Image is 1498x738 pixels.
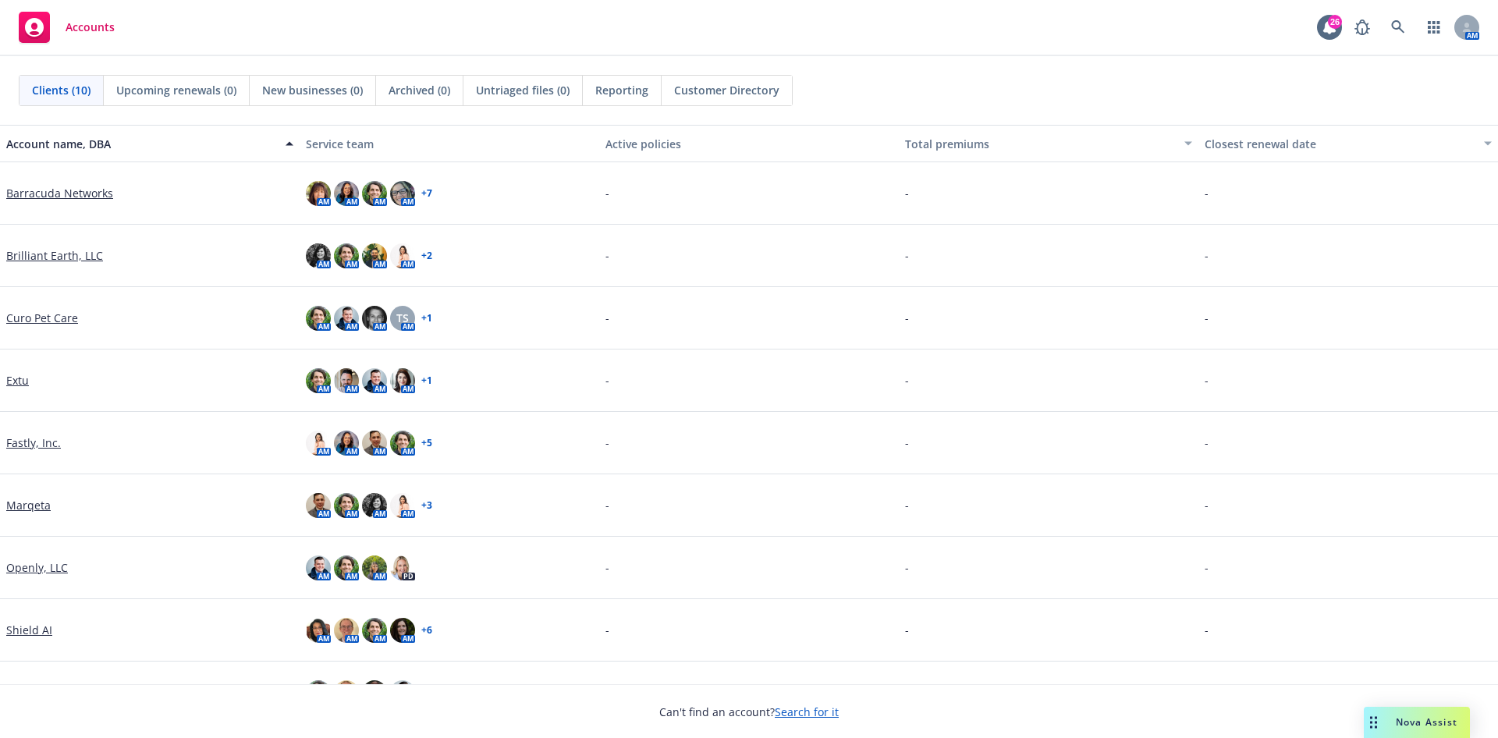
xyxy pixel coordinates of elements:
img: photo [334,368,359,393]
span: - [1205,185,1209,201]
span: Can't find an account? [659,704,839,720]
img: photo [362,431,387,456]
span: - [605,435,609,451]
img: photo [334,181,359,206]
span: - [905,497,909,513]
img: photo [334,493,359,518]
a: + 1 [421,314,432,323]
span: - [1205,559,1209,576]
a: Report a Bug [1347,12,1378,43]
div: Total premiums [905,136,1175,152]
span: - [605,622,609,638]
span: Customer Directory [674,82,779,98]
a: Barracuda Networks [6,185,113,201]
button: Nova Assist [1364,707,1470,738]
img: photo [362,368,387,393]
span: Nova Assist [1396,715,1457,729]
button: Active policies [599,125,899,162]
a: + 5 [421,438,432,448]
img: photo [306,243,331,268]
span: - [1205,372,1209,389]
a: + 7 [421,189,432,198]
span: Archived (0) [389,82,450,98]
a: Extu [6,372,29,389]
span: - [1205,497,1209,513]
a: Search for it [775,704,839,719]
img: photo [390,493,415,518]
a: Fastly, Inc. [6,435,61,451]
span: - [905,372,909,389]
span: - [905,622,909,638]
img: photo [306,493,331,518]
span: Upcoming renewals (0) [116,82,236,98]
a: Curo Pet Care [6,310,78,326]
button: Service team [300,125,599,162]
span: - [605,185,609,201]
img: photo [362,181,387,206]
img: photo [334,243,359,268]
div: 26 [1328,15,1342,29]
img: photo [390,243,415,268]
div: Drag to move [1364,707,1383,738]
span: Reporting [595,82,648,98]
span: - [605,372,609,389]
div: Service team [306,136,593,152]
img: photo [334,618,359,643]
button: Total premiums [899,125,1198,162]
img: photo [306,181,331,206]
img: photo [362,493,387,518]
a: Shield AI [6,622,52,638]
img: photo [362,618,387,643]
a: + 2 [421,251,432,261]
span: Untriaged files (0) [476,82,570,98]
img: photo [334,680,359,705]
a: Accounts [12,5,121,49]
span: - [605,310,609,326]
a: + 6 [421,626,432,635]
span: - [605,497,609,513]
img: photo [362,680,387,705]
img: photo [390,618,415,643]
a: Marqeta [6,497,51,513]
img: photo [306,368,331,393]
img: photo [306,306,331,331]
span: - [605,247,609,264]
img: photo [362,555,387,580]
span: - [905,559,909,576]
img: photo [362,306,387,331]
img: photo [334,306,359,331]
img: photo [306,680,331,705]
span: - [1205,247,1209,264]
img: photo [390,368,415,393]
a: Switch app [1418,12,1450,43]
span: TS [396,310,409,326]
img: photo [390,431,415,456]
a: Search [1383,12,1414,43]
button: Closest renewal date [1198,125,1498,162]
span: - [905,310,909,326]
a: Openly, LLC [6,559,68,576]
span: Accounts [66,21,115,34]
span: - [905,185,909,201]
span: - [605,559,609,576]
span: - [1205,435,1209,451]
img: photo [306,618,331,643]
a: + 1 [421,376,432,385]
span: - [905,247,909,264]
img: photo [306,431,331,456]
div: Account name, DBA [6,136,276,152]
span: - [1205,310,1209,326]
span: - [1205,622,1209,638]
img: photo [390,555,415,580]
div: Closest renewal date [1205,136,1475,152]
a: Brilliant Earth, LLC [6,247,103,264]
a: + 3 [421,501,432,510]
img: photo [334,431,359,456]
span: - [905,435,909,451]
div: Active policies [605,136,893,152]
span: Clients (10) [32,82,91,98]
img: photo [390,680,415,705]
img: photo [306,555,331,580]
span: New businesses (0) [262,82,363,98]
img: photo [334,555,359,580]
